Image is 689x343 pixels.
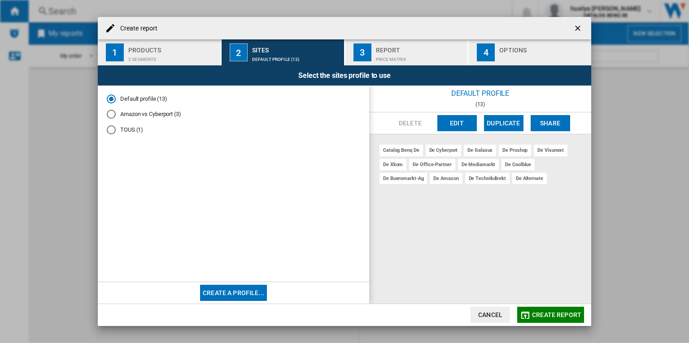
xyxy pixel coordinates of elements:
button: Create a profile... [200,285,267,301]
button: Duplicate [484,115,523,131]
div: 4 [477,43,495,61]
button: 4 Options [469,39,591,65]
button: 1 Products 2 segments [98,39,221,65]
div: Default profile [369,86,591,101]
md-radio-button: TOUS (1) [107,126,360,134]
div: Select the sites profile to use [98,65,591,86]
div: de mediamarkt [458,159,499,170]
div: de technikdirekt [465,173,510,184]
div: 2 [230,43,248,61]
div: Options [499,43,588,52]
div: de bueromarkt-ag [379,173,427,184]
md-radio-button: Amazon vs Cyberport (3) [107,110,360,119]
div: de visunext [534,145,567,156]
div: de proshop [499,145,531,156]
button: Share [531,115,570,131]
ng-md-icon: getI18NText('BUTTONS.CLOSE_DIALOG') [573,24,584,34]
div: Products [128,43,217,52]
div: de amazon [430,173,462,184]
span: Create report [532,311,581,318]
div: catalog benq de [379,145,423,156]
div: 3 [353,43,371,61]
h4: Create report [116,24,157,33]
div: Report [376,43,464,52]
button: Cancel [471,307,510,323]
button: Create report [517,307,584,323]
div: Price Matrix [376,52,464,62]
button: 3 Report Price Matrix [345,39,469,65]
button: 2 Sites Default profile (13) [222,39,345,65]
div: de coolblue [501,159,535,170]
div: de galaxus [464,145,496,156]
button: Edit [437,115,477,131]
div: de cyberport [426,145,462,156]
div: Sites [252,43,340,52]
md-radio-button: Default profile (13) [107,94,360,103]
div: (13) [369,101,591,107]
button: Delete [391,115,430,131]
div: Default profile (13) [252,52,340,62]
button: getI18NText('BUTTONS.CLOSE_DIALOG') [570,19,588,37]
div: de office-partner [409,159,455,170]
div: 2 segments [128,52,217,62]
div: de xkom [379,159,406,170]
div: 1 [106,43,124,61]
div: de alternate [512,173,547,184]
